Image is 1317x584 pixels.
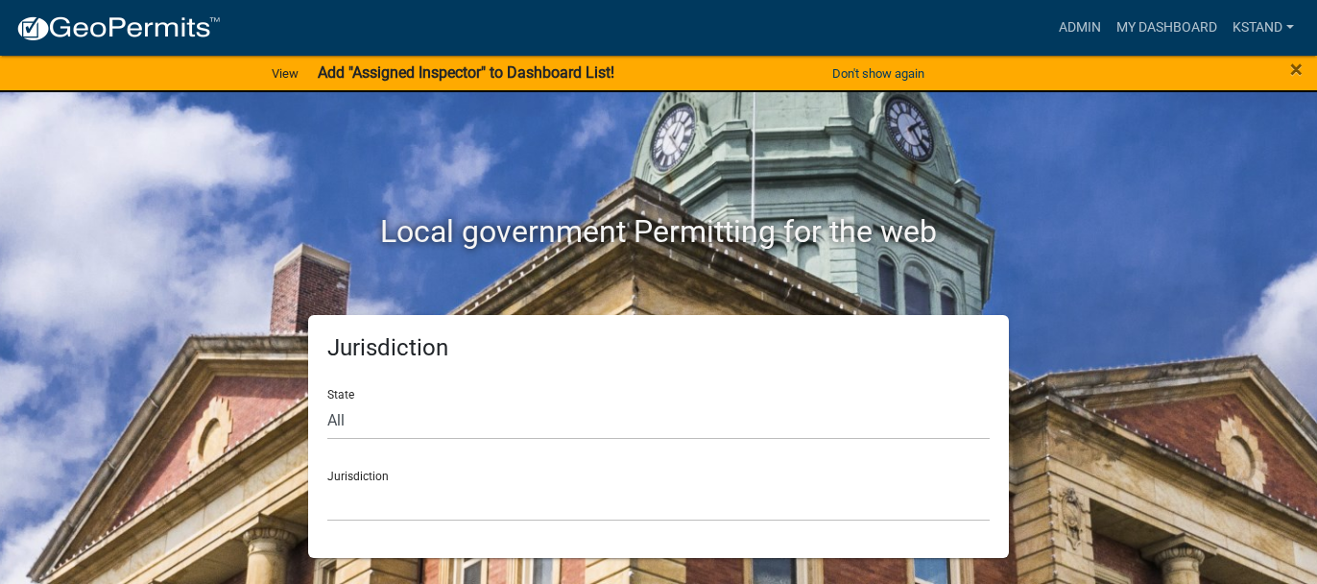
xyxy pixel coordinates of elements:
h2: Local government Permitting for the web [126,213,1191,250]
a: Admin [1051,10,1109,46]
span: × [1290,56,1303,83]
button: Close [1290,58,1303,81]
button: Don't show again [825,58,932,89]
strong: Add "Assigned Inspector" to Dashboard List! [318,63,614,82]
a: kstand [1225,10,1302,46]
h5: Jurisdiction [327,334,990,362]
a: My Dashboard [1109,10,1225,46]
a: View [264,58,306,89]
